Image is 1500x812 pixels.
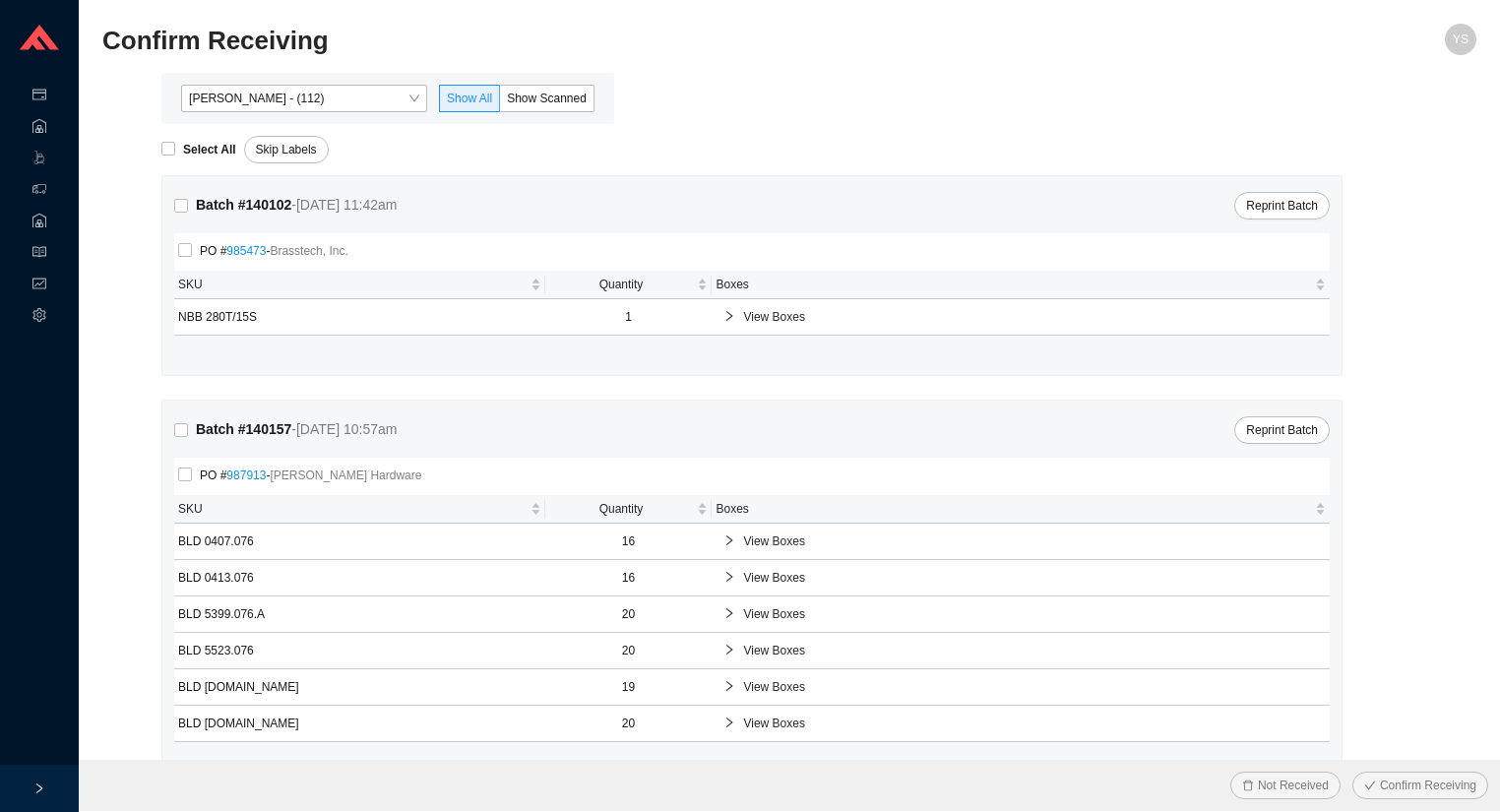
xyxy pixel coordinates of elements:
[716,706,1326,741] div: View Boxes
[716,633,1326,668] div: View Boxes
[545,524,713,560] td: 16
[743,568,1318,588] span: View Boxes
[716,499,1311,519] span: Boxes
[716,669,1326,705] div: View Boxes
[1234,192,1330,219] button: Reprint Batch
[192,466,429,485] span: PO # -
[712,271,1330,299] th: Boxes sortable
[270,468,421,482] span: [PERSON_NAME] Hardware
[32,238,46,270] span: read
[507,92,587,105] span: Show Scanned
[545,495,713,524] th: Quantity sortable
[743,641,1318,660] span: View Boxes
[549,275,694,294] span: Quantity
[32,270,46,301] span: fund
[723,534,735,546] span: right
[196,197,291,213] strong: Batch # 140102
[226,244,266,258] a: 985473
[545,633,713,669] td: 20
[1246,420,1318,440] span: Reprint Batch
[174,495,545,524] th: SKU sortable
[174,560,545,596] td: BLD 0413.076
[716,524,1326,559] div: View Boxes
[33,782,45,794] span: right
[178,275,527,294] span: SKU
[545,299,713,336] td: 1
[244,136,329,163] button: Skip Labels
[1246,196,1318,216] span: Reprint Batch
[174,706,545,742] td: BLD [DOMAIN_NAME]
[723,607,735,619] span: right
[716,596,1326,632] div: View Boxes
[743,307,1318,327] span: View Boxes
[723,644,735,656] span: right
[545,560,713,596] td: 16
[32,301,46,333] span: setting
[174,633,545,669] td: BLD 5523.076
[743,604,1318,624] span: View Boxes
[545,596,713,633] td: 20
[723,717,735,728] span: right
[716,299,1326,335] div: View Boxes
[174,271,545,299] th: SKU sortable
[743,531,1318,551] span: View Boxes
[196,421,291,437] strong: Batch # 140157
[270,244,347,258] span: Brasstech, Inc.
[183,143,236,156] strong: Select All
[291,197,397,213] span: - [DATE] 11:42am
[549,499,694,519] span: Quantity
[174,299,545,336] td: NBB 280T/15S
[743,714,1318,733] span: View Boxes
[226,468,266,482] a: 987913
[32,81,46,112] span: credit-card
[174,524,545,560] td: BLD 0407.076
[178,499,527,519] span: SKU
[291,421,397,437] span: - [DATE] 10:57am
[192,241,356,261] span: PO # -
[716,275,1311,294] span: Boxes
[723,571,735,583] span: right
[256,140,317,159] span: Skip Labels
[102,24,1133,58] h2: Confirm Receiving
[712,495,1330,524] th: Boxes sortable
[545,271,713,299] th: Quantity sortable
[447,92,492,105] span: Show All
[174,669,545,706] td: BLD [DOMAIN_NAME]
[743,677,1318,697] span: View Boxes
[723,310,735,322] span: right
[189,86,419,111] span: Yossi Siff - (112)
[545,669,713,706] td: 19
[1352,772,1488,799] button: checkConfirm Receiving
[716,560,1326,595] div: View Boxes
[1453,24,1469,55] span: YS
[545,706,713,742] td: 20
[723,680,735,692] span: right
[174,596,545,633] td: BLD 5399.076.A
[1234,416,1330,444] button: Reprint Batch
